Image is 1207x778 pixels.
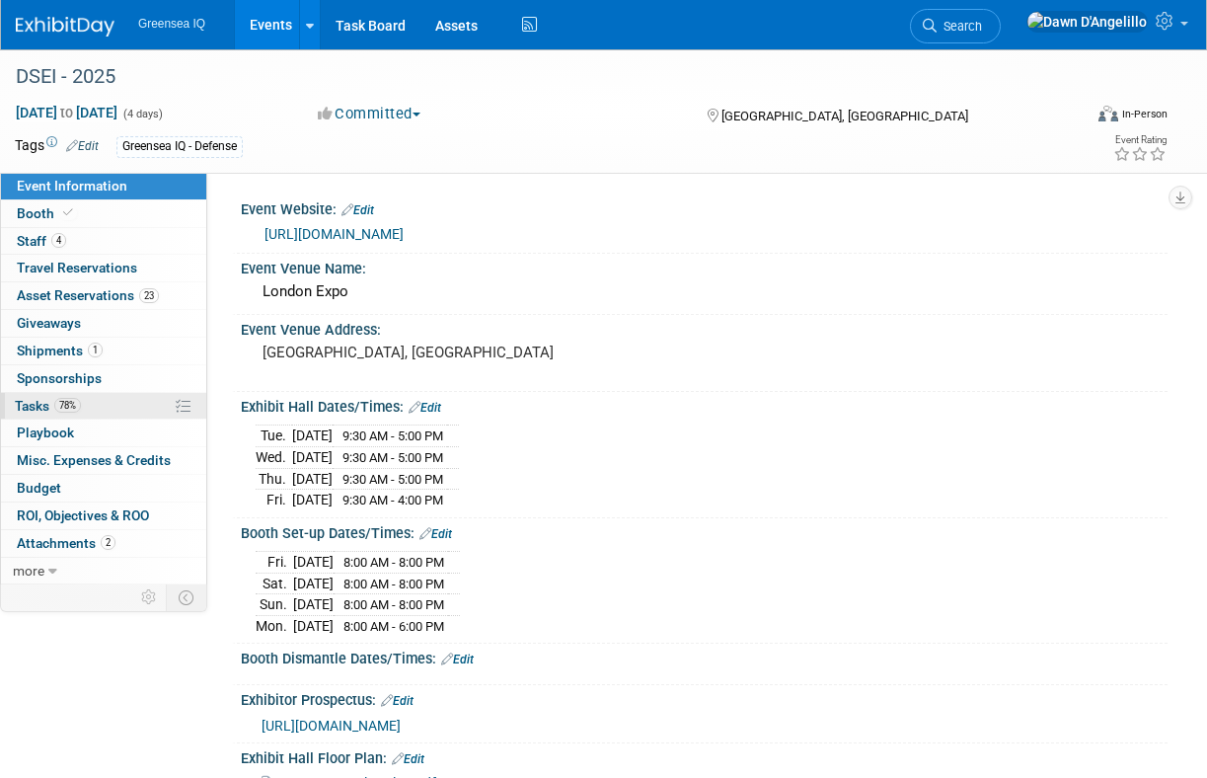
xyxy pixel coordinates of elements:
a: Sponsorships [1,365,206,392]
span: 9:30 AM - 5:00 PM [342,428,443,443]
a: Edit [441,653,474,666]
td: [DATE] [293,573,334,594]
a: [URL][DOMAIN_NAME] [264,226,404,242]
a: Budget [1,475,206,502]
td: Personalize Event Tab Strip [132,584,167,610]
span: Shipments [17,343,103,358]
a: more [1,558,206,584]
span: 1 [88,343,103,357]
a: Event Information [1,173,206,199]
a: Tasks78% [1,393,206,420]
div: Greensea IQ - Defense [116,136,243,157]
td: Sat. [256,573,293,594]
a: Edit [66,139,99,153]
td: [DATE] [293,552,334,574]
div: Exhibitor Prospectus: [241,685,1168,711]
div: Event Venue Name: [241,254,1168,278]
span: to [57,105,76,120]
span: more [13,563,44,579]
span: Booth [17,205,77,221]
td: [DATE] [292,426,333,447]
a: Giveaways [1,310,206,337]
span: 2 [101,535,115,550]
td: Sun. [256,594,293,616]
a: Search [910,9,1001,43]
div: Booth Set-up Dates/Times: [241,518,1168,544]
span: 8:00 AM - 8:00 PM [343,555,444,570]
a: Playbook [1,420,206,446]
div: London Expo [256,276,1153,307]
span: Asset Reservations [17,287,159,303]
span: Staff [17,233,66,249]
td: [DATE] [293,594,334,616]
td: Toggle Event Tabs [167,584,207,610]
a: Staff4 [1,228,206,255]
a: ROI, Objectives & ROO [1,503,206,529]
div: Exhibit Hall Floor Plan: [241,743,1168,769]
span: 8:00 AM - 6:00 PM [343,619,444,634]
div: Booth Dismantle Dates/Times: [241,644,1168,669]
td: Wed. [256,447,292,469]
a: Asset Reservations23 [1,282,206,309]
span: 23 [139,288,159,303]
span: Giveaways [17,315,81,331]
span: Misc. Expenses & Credits [17,452,171,468]
td: Fri. [256,552,293,574]
span: Sponsorships [17,370,102,386]
a: Edit [392,752,424,766]
span: Greensea IQ [138,17,205,31]
span: 78% [54,398,81,413]
button: Committed [311,104,428,124]
a: Booth [1,200,206,227]
div: Event Rating [1113,135,1167,145]
span: Search [937,19,982,34]
span: Travel Reservations [17,260,137,275]
div: Event Format [1000,103,1168,132]
img: Dawn D'Angelillo [1026,11,1148,33]
div: Exhibit Hall Dates/Times: [241,392,1168,418]
a: Edit [341,203,374,217]
img: ExhibitDay [16,17,114,37]
a: Travel Reservations [1,255,206,281]
span: 4 [51,233,66,248]
td: Tags [15,135,99,158]
span: 8:00 AM - 8:00 PM [343,597,444,612]
div: Event Website: [241,194,1168,220]
div: Event Venue Address: [241,315,1168,340]
a: Edit [419,527,452,541]
span: ROI, Objectives & ROO [17,507,149,523]
i: Booth reservation complete [63,207,73,218]
a: Misc. Expenses & Credits [1,447,206,474]
td: [DATE] [293,615,334,636]
span: 9:30 AM - 4:00 PM [342,493,443,507]
td: Thu. [256,468,292,490]
td: Mon. [256,615,293,636]
pre: [GEOGRAPHIC_DATA], [GEOGRAPHIC_DATA] [263,344,605,361]
td: [DATE] [292,447,333,469]
span: (4 days) [121,108,163,120]
td: [DATE] [292,490,333,510]
span: 9:30 AM - 5:00 PM [342,472,443,487]
a: Shipments1 [1,338,206,364]
td: Fri. [256,490,292,510]
span: Attachments [17,535,115,551]
div: DSEI - 2025 [9,59,1069,95]
a: [URL][DOMAIN_NAME] [262,718,401,734]
a: Edit [381,694,414,708]
span: 9:30 AM - 5:00 PM [342,450,443,465]
span: Event Information [17,178,127,194]
a: Attachments2 [1,530,206,557]
span: Budget [17,480,61,496]
td: Tue. [256,426,292,447]
img: Format-Inperson.png [1098,106,1118,121]
span: [GEOGRAPHIC_DATA], [GEOGRAPHIC_DATA] [721,109,968,123]
span: [DATE] [DATE] [15,104,118,121]
div: In-Person [1121,107,1168,121]
span: Tasks [15,398,81,414]
span: Playbook [17,425,74,440]
td: [DATE] [292,468,333,490]
span: 8:00 AM - 8:00 PM [343,577,444,591]
a: Edit [409,401,441,415]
